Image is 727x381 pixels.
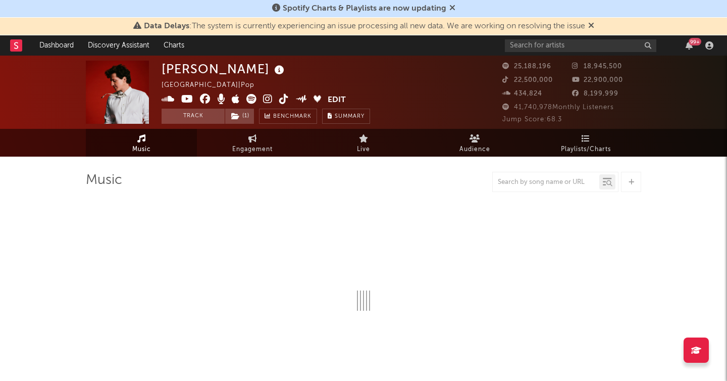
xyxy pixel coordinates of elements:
span: 22,900,000 [572,77,623,83]
a: Discovery Assistant [81,35,157,56]
span: Audience [459,144,490,156]
button: Edit [328,94,346,107]
span: 434,824 [502,90,542,97]
button: Summary [322,109,370,124]
span: Live [357,144,370,156]
input: Search for artists [505,39,656,52]
a: Music [86,129,197,157]
input: Search by song name or URL [493,178,599,186]
button: (1) [225,109,254,124]
span: 18,945,500 [572,63,622,70]
a: Engagement [197,129,308,157]
button: Track [162,109,225,124]
a: Charts [157,35,191,56]
a: Benchmark [259,109,317,124]
div: [GEOGRAPHIC_DATA] | Pop [162,79,266,91]
a: Audience [419,129,530,157]
button: 99+ [686,41,693,50]
span: Engagement [232,144,273,156]
span: Music [132,144,151,156]
span: Spotify Charts & Playlists are now updating [283,5,446,13]
span: 8,199,999 [572,90,618,97]
a: Playlists/Charts [530,129,641,157]
span: Summary [335,114,365,119]
a: Live [308,129,419,157]
span: : The system is currently experiencing an issue processing all new data. We are working on resolv... [144,22,585,30]
span: Data Delays [144,22,189,30]
span: Jump Score: 68.3 [502,116,562,123]
span: Benchmark [273,111,311,123]
span: Dismiss [588,22,594,30]
span: 25,188,196 [502,63,551,70]
div: [PERSON_NAME] [162,61,287,77]
span: Playlists/Charts [561,144,611,156]
span: 22,500,000 [502,77,553,83]
div: 99 + [689,38,701,45]
span: Dismiss [449,5,455,13]
span: ( 1 ) [225,109,254,124]
span: 41,740,978 Monthly Listeners [502,104,614,111]
a: Dashboard [32,35,81,56]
